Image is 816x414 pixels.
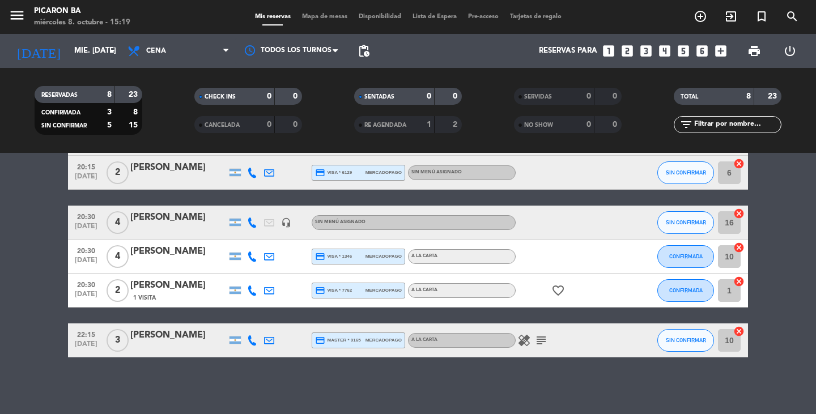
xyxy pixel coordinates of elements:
strong: 0 [613,92,619,100]
div: miércoles 8. octubre - 15:19 [34,17,130,28]
span: Sin menú asignado [411,170,462,174]
span: mercadopago [365,169,402,176]
strong: 8 [107,91,112,99]
strong: 5 [107,121,112,129]
span: SIN CONFIRMAR [666,219,706,225]
span: Lista de Espera [407,14,462,20]
i: add_circle_outline [694,10,707,23]
span: CONFIRMADA [669,287,703,293]
i: cancel [733,326,745,337]
span: 20:30 [72,244,100,257]
i: healing [517,334,531,347]
strong: 0 [267,92,271,100]
span: Cena [146,47,166,55]
strong: 8 [133,108,140,116]
span: TOTAL [681,94,698,100]
strong: 0 [293,121,300,129]
i: cancel [733,208,745,219]
i: filter_list [679,118,693,131]
i: exit_to_app [724,10,738,23]
i: subject [534,334,548,347]
i: add_box [713,44,728,58]
div: Picaron BA [34,6,130,17]
span: 22:15 [72,327,100,340]
span: CANCELADA [205,122,240,128]
i: looks_two [620,44,635,58]
span: master * 9165 [315,335,361,345]
span: pending_actions [357,44,371,58]
strong: 1 [427,121,431,129]
span: [DATE] [72,223,100,236]
span: 1 Visita [133,293,156,302]
strong: 0 [267,121,271,129]
span: 4 [107,245,129,268]
div: [PERSON_NAME] [130,244,227,259]
span: [DATE] [72,257,100,270]
i: looks_6 [695,44,709,58]
span: [DATE] [72,340,100,353]
button: SIN CONFIRMAR [657,329,714,352]
span: RE AGENDADA [364,122,406,128]
strong: 0 [586,121,591,129]
strong: 23 [768,92,779,100]
span: 2 [107,279,129,302]
div: [PERSON_NAME] [130,210,227,225]
strong: 0 [586,92,591,100]
span: print [747,44,761,58]
strong: 2 [453,121,460,129]
span: A LA CARTA [411,254,437,258]
span: CONFIRMADA [669,253,703,259]
div: LOG OUT [772,34,807,68]
i: credit_card [315,251,325,262]
i: headset_mic [281,217,291,228]
span: Tarjetas de regalo [504,14,567,20]
span: Mis reservas [249,14,296,20]
span: 2 [107,161,129,184]
span: Sin menú asignado [315,220,365,224]
i: [DATE] [8,39,69,63]
span: A LA CARTA [411,338,437,342]
i: power_settings_new [783,44,797,58]
div: [PERSON_NAME] [130,160,227,175]
i: menu [8,7,25,24]
span: CONFIRMADA [41,110,80,116]
span: A LA CARTA [411,288,437,292]
span: [DATE] [72,291,100,304]
span: Mapa de mesas [296,14,353,20]
button: menu [8,7,25,28]
div: [PERSON_NAME] [130,278,227,293]
i: credit_card [315,285,325,296]
strong: 0 [427,92,431,100]
strong: 8 [746,92,751,100]
i: cancel [733,276,745,287]
span: SIN CONFIRMAR [41,123,87,129]
strong: 0 [613,121,619,129]
button: CONFIRMADA [657,245,714,268]
span: mercadopago [365,253,402,260]
button: SIN CONFIRMAR [657,161,714,184]
i: looks_5 [676,44,691,58]
i: credit_card [315,168,325,178]
span: visa * 6129 [315,168,352,178]
span: [DATE] [72,173,100,186]
i: favorite_border [551,284,565,297]
span: Disponibilidad [353,14,407,20]
i: turned_in_not [755,10,768,23]
strong: 0 [293,92,300,100]
i: cancel [733,158,745,169]
span: NO SHOW [524,122,553,128]
span: Pre-acceso [462,14,504,20]
strong: 15 [129,121,140,129]
span: 20:15 [72,160,100,173]
span: SIN CONFIRMAR [666,337,706,343]
span: SIN CONFIRMAR [666,169,706,176]
span: RESERVADAS [41,92,78,98]
i: cancel [733,242,745,253]
span: mercadopago [365,336,402,344]
span: CHECK INS [205,94,236,100]
span: visa * 1346 [315,251,352,262]
i: search [785,10,799,23]
div: [PERSON_NAME] [130,328,227,343]
strong: 23 [129,91,140,99]
span: visa * 7762 [315,285,352,296]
